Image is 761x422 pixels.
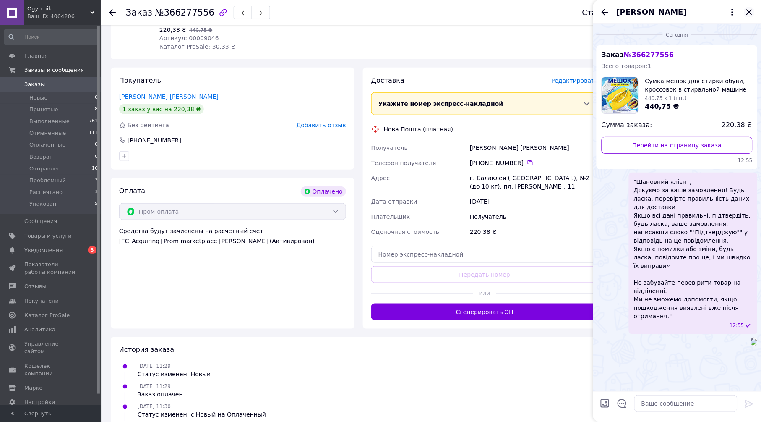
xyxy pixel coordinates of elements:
span: [DATE] 11:30 [138,404,171,410]
button: Открыть шаблоны ответов [617,398,628,409]
div: [DATE] [468,194,600,209]
span: Новые [29,94,48,102]
div: Ваш ID: 4064206 [27,13,101,20]
a: [PERSON_NAME] [PERSON_NAME] [119,93,219,100]
div: Статус изменен: с Новый на Оплаченный [138,411,266,419]
span: Телефон получателя [371,160,436,166]
span: Заказы и сообщения [24,66,84,74]
span: Возврат [29,153,52,161]
div: 12.10.2025 [597,30,758,39]
span: Покупатель [119,76,161,84]
div: Получатель [468,209,600,224]
span: 220.38 ₴ [722,121,753,130]
span: Кошелек компании [24,362,78,377]
span: Оплаченные [29,141,65,149]
span: [PERSON_NAME] [617,7,687,18]
span: Доставка [371,76,404,84]
span: Аналитика [24,326,55,333]
a: Перейти на страницу заказа [602,137,753,154]
input: Номер экспресс-накладной [371,246,598,263]
span: 440,75 ₴ [645,102,679,110]
span: Заказ [602,51,674,59]
span: 220,38 ₴ [159,26,186,33]
div: [FC_Acquiring] Prom marketplace [PERSON_NAME] (Активирован) [119,237,346,245]
span: Выполненные [29,118,70,125]
span: 3 [95,189,98,196]
div: Оплачено [301,186,346,197]
button: Назад [600,7,610,17]
div: Вернуться назад [109,8,116,17]
button: Закрыть [744,7,754,17]
span: История заказа [119,346,174,354]
span: 2 [95,177,98,184]
span: Маркет [24,384,46,392]
img: 1ec609b2-5082-4cd1-8d76-3e4d57f8f4a8_w500_h500 [751,339,758,346]
input: Поиск [4,29,99,45]
span: 440,75 x 1 (шт.) [645,95,687,101]
span: Добавить отзыв [297,122,346,128]
div: [PHONE_NUMBER] [470,159,598,167]
div: 220.38 ₴ [468,224,600,239]
span: 12:55 12.10.2025 [730,322,744,329]
span: Сумка мешок для стирки обуви, кроссовок в стиральной машине 39х19 см, желтый, серый, белый, берюз... [645,77,753,94]
span: 111 [89,129,98,137]
span: Проблемный [29,177,66,184]
span: Укажите номер экспресс-накладной [378,100,503,107]
span: Отзывы [24,283,47,290]
div: Нова Пошта (платная) [382,125,455,134]
div: 1 заказ у вас на 220,38 ₴ [119,104,204,114]
div: Статус изменен: Новый [138,370,211,379]
span: Заказ [126,8,152,18]
span: 3 [88,246,96,254]
span: 0 [95,153,98,161]
span: 8 [95,106,98,113]
div: Статус заказа [582,8,639,17]
span: Уведомления [24,246,63,254]
span: Главная [24,52,48,60]
span: или [473,289,496,297]
span: [DATE] 11:29 [138,384,171,390]
span: Сумма заказа: [602,121,652,130]
div: Заказ оплачен [138,391,183,399]
span: "Шановний клієнт, Дякуємо за ваше замовлення! Будь ласка, перевірте правильність даних для достав... [634,178,753,320]
span: Редактировать [551,77,598,84]
span: 0 [95,141,98,149]
span: Товары и услуги [24,232,72,240]
span: Каталог ProSale [24,312,70,319]
span: № 366277556 [624,51,674,59]
span: Упакован [29,200,56,208]
span: Отправлен [29,165,61,173]
span: [DATE] 11:29 [138,364,171,370]
span: Всего товаров: 1 [602,63,652,69]
span: Покупатели [24,297,59,305]
span: 16 [92,165,98,173]
span: 12:55 12.10.2025 [602,157,753,164]
div: [PERSON_NAME] [PERSON_NAME] [468,140,600,155]
span: Оценочная стоимость [371,228,440,235]
span: Плательщик [371,213,410,220]
div: [PHONE_NUMBER] [127,136,182,144]
span: Дата отправки [371,198,417,205]
span: №366277556 [155,8,214,18]
span: Артикул: 00009046 [159,35,219,42]
span: Каталог ProSale: 30.33 ₴ [159,43,235,50]
span: Управление сайтом [24,340,78,355]
span: Получатель [371,144,408,151]
div: г. Балаклея ([GEOGRAPHIC_DATA].), №2 (до 10 кг): пл. [PERSON_NAME], 11 [468,170,600,194]
span: Сообщения [24,218,57,225]
span: Заказы [24,81,45,88]
span: Без рейтинга [128,122,169,128]
div: Средства будут зачислены на расчетный счет [119,227,346,245]
span: Настройки [24,398,55,406]
span: Сегодня [663,31,692,39]
span: 5 [95,200,98,208]
span: 440.75 ₴ [189,27,212,33]
span: Распечтано [29,189,63,196]
span: 761 [89,118,98,125]
button: Сгенерировать ЭН [371,304,598,320]
button: [PERSON_NAME] [617,7,738,18]
span: Оплата [119,187,145,195]
span: Показатели работы компании [24,261,78,276]
span: Принятые [29,106,58,113]
img: 6490481884_w100_h100_sumka-meshok-dlya.jpg [602,77,638,113]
